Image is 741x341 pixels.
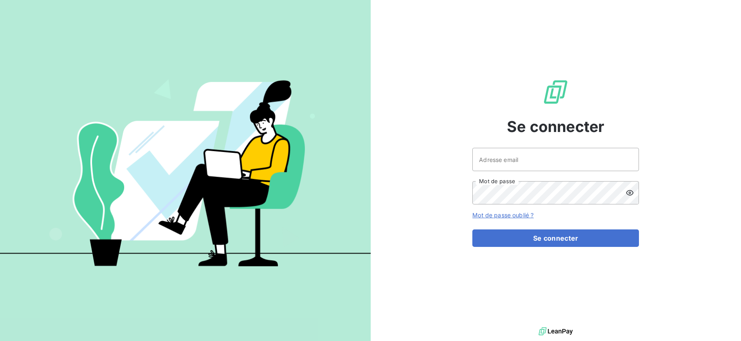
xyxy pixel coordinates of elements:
[539,325,573,338] img: logo
[472,229,639,247] button: Se connecter
[472,212,534,219] a: Mot de passe oublié ?
[542,79,569,105] img: Logo LeanPay
[507,115,604,138] span: Se connecter
[472,148,639,171] input: placeholder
